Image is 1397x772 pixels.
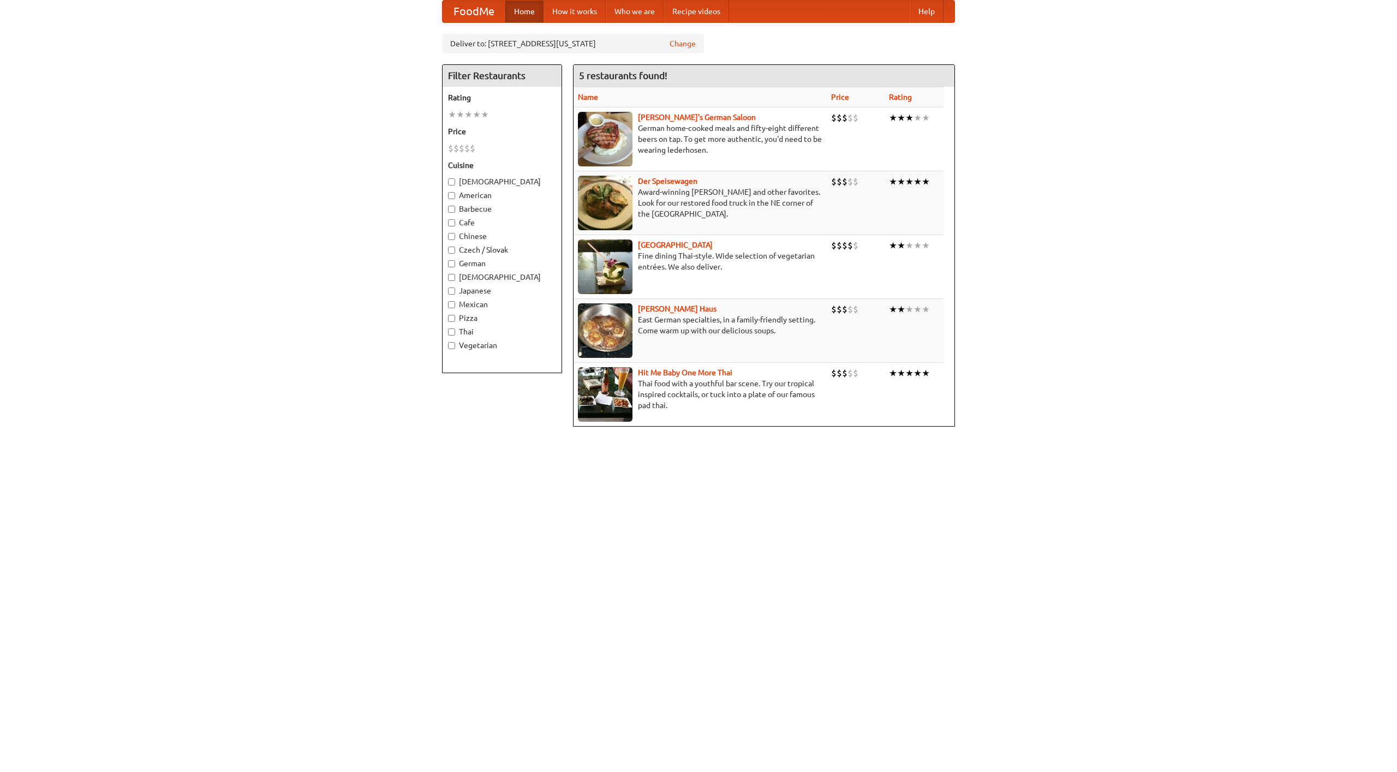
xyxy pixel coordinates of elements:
label: American [448,190,556,201]
li: $ [831,303,837,315]
li: ★ [914,303,922,315]
li: $ [831,240,837,252]
li: ★ [473,109,481,121]
li: $ [831,367,837,379]
input: Mexican [448,301,455,308]
li: ★ [897,303,905,315]
label: Thai [448,326,556,337]
li: $ [853,176,858,188]
li: $ [847,367,853,379]
li: $ [842,176,847,188]
li: ★ [889,367,897,379]
label: Vegetarian [448,340,556,351]
a: Who we are [606,1,664,22]
li: $ [853,240,858,252]
input: [DEMOGRAPHIC_DATA] [448,274,455,281]
li: $ [847,176,853,188]
a: Name [578,93,598,101]
input: Thai [448,328,455,336]
img: speisewagen.jpg [578,176,632,230]
label: Barbecue [448,204,556,214]
p: Thai food with a youthful bar scene. Try our tropical inspired cocktails, or tuck into a plate of... [578,378,822,411]
h4: Filter Restaurants [443,65,562,87]
input: Barbecue [448,206,455,213]
li: $ [837,367,842,379]
img: satay.jpg [578,240,632,294]
li: $ [448,142,453,154]
a: Hit Me Baby One More Thai [638,368,732,377]
input: Czech / Slovak [448,247,455,254]
p: Award-winning [PERSON_NAME] and other favorites. Look for our restored food truck in the NE corne... [578,187,822,219]
img: babythai.jpg [578,367,632,422]
a: Help [910,1,944,22]
p: German home-cooked meals and fifty-eight different beers on tap. To get more authentic, you'd nee... [578,123,822,155]
li: $ [837,303,842,315]
a: Home [505,1,544,22]
a: [PERSON_NAME]'s German Saloon [638,113,756,122]
h5: Price [448,126,556,137]
ng-pluralize: 5 restaurants found! [579,70,667,81]
li: $ [847,303,853,315]
li: ★ [897,176,905,188]
label: Mexican [448,299,556,310]
li: ★ [914,112,922,124]
li: ★ [889,112,897,124]
label: Pizza [448,313,556,324]
li: $ [842,240,847,252]
li: $ [853,303,858,315]
img: kohlhaus.jpg [578,303,632,358]
li: $ [464,142,470,154]
label: German [448,258,556,269]
a: [GEOGRAPHIC_DATA] [638,241,713,249]
label: [DEMOGRAPHIC_DATA] [448,176,556,187]
li: ★ [464,109,473,121]
li: ★ [922,240,930,252]
li: $ [470,142,475,154]
a: How it works [544,1,606,22]
a: [PERSON_NAME] Haus [638,304,717,313]
p: East German specialties, in a family-friendly setting. Come warm up with our delicious soups. [578,314,822,336]
li: ★ [897,240,905,252]
input: Pizza [448,315,455,322]
a: FoodMe [443,1,505,22]
a: Change [670,38,696,49]
a: Rating [889,93,912,101]
li: $ [853,367,858,379]
img: esthers.jpg [578,112,632,166]
a: Der Speisewagen [638,177,697,185]
label: Japanese [448,285,556,296]
label: [DEMOGRAPHIC_DATA] [448,272,556,283]
li: ★ [914,176,922,188]
li: ★ [905,303,914,315]
li: ★ [922,176,930,188]
div: Deliver to: [STREET_ADDRESS][US_STATE] [442,34,704,53]
li: $ [853,112,858,124]
label: Czech / Slovak [448,244,556,255]
li: ★ [456,109,464,121]
li: ★ [922,367,930,379]
input: Japanese [448,288,455,295]
input: Chinese [448,233,455,240]
li: $ [831,112,837,124]
a: Price [831,93,849,101]
li: $ [459,142,464,154]
label: Cafe [448,217,556,228]
li: $ [847,112,853,124]
li: ★ [905,367,914,379]
li: $ [842,367,847,379]
a: Recipe videos [664,1,729,22]
input: [DEMOGRAPHIC_DATA] [448,178,455,185]
li: $ [837,240,842,252]
li: ★ [897,367,905,379]
input: Cafe [448,219,455,226]
input: Vegetarian [448,342,455,349]
li: $ [453,142,459,154]
li: ★ [889,176,897,188]
input: German [448,260,455,267]
li: ★ [897,112,905,124]
input: American [448,192,455,199]
li: ★ [922,303,930,315]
